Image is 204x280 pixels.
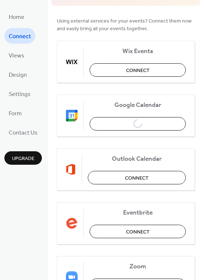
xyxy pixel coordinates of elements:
img: outlook [66,164,76,175]
span: Settings [9,89,31,100]
img: google [66,110,78,121]
span: Form [9,108,22,119]
a: Settings [4,86,35,101]
a: Design [4,67,31,82]
a: Home [4,9,29,24]
button: Connect [90,225,186,238]
span: Contact Us [9,127,38,139]
span: Home [9,12,24,23]
a: Form [4,105,26,121]
span: Views [9,50,24,61]
span: Connect [9,31,31,42]
a: Views [4,47,29,63]
a: Connect [4,28,35,44]
button: Upgrade [4,151,42,165]
span: Eventbrite [90,209,186,216]
img: eventbrite [66,217,78,229]
span: Zoom [90,263,186,270]
span: Connect [126,228,150,236]
img: wix [66,56,78,68]
span: Upgrade [12,155,35,163]
span: Google Calendar [90,101,186,109]
span: Using external services for your events? Connect them now and easily bring all your events together. [57,17,195,32]
span: Outlook Calendar [88,155,186,163]
span: Design [9,69,27,81]
span: Connect [126,67,150,74]
a: Contact Us [4,124,42,140]
button: Connect [88,171,186,184]
span: Connect [125,174,149,182]
span: Wix Events [90,47,186,55]
button: Connect [90,63,186,77]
